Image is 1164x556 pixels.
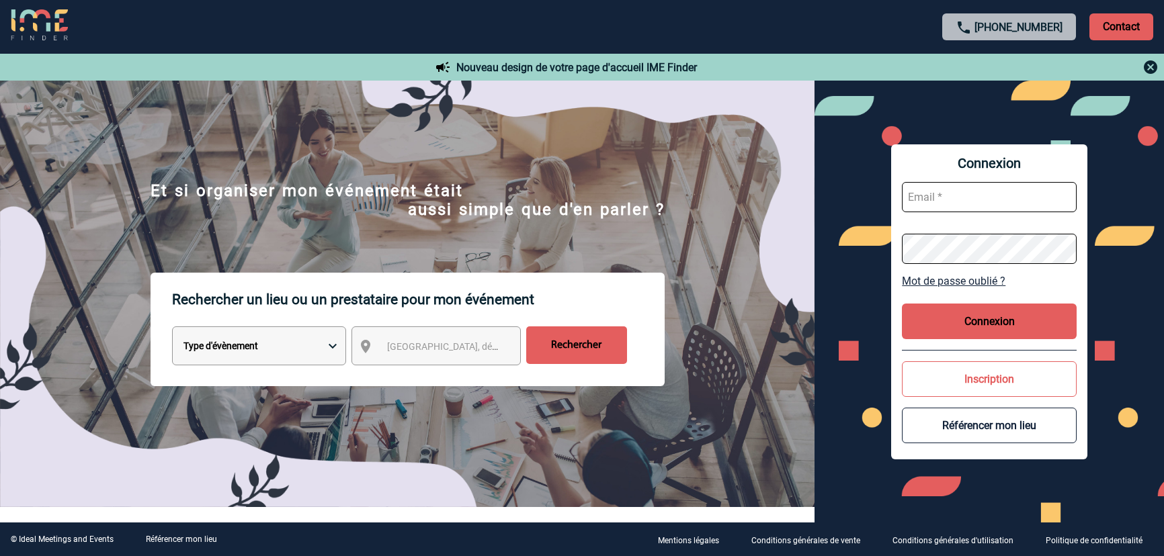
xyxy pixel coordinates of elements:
button: Inscription [902,361,1077,397]
input: Rechercher [526,326,627,364]
p: Contact [1089,13,1153,40]
button: Référencer mon lieu [902,408,1077,443]
a: Mot de passe oublié ? [902,275,1077,287]
input: Email * [902,182,1077,212]
a: Mentions légales [647,533,741,546]
p: Conditions générales d'utilisation [892,536,1013,545]
p: Conditions générales de vente [751,536,860,545]
a: Conditions générales d'utilisation [882,533,1035,546]
img: call-24-px.png [956,19,972,36]
p: Mentions légales [658,536,719,545]
span: Connexion [902,155,1077,171]
p: Politique de confidentialité [1046,536,1142,545]
span: [GEOGRAPHIC_DATA], département, région... [387,341,574,352]
p: Rechercher un lieu ou un prestataire pour mon événement [172,273,665,326]
a: [PHONE_NUMBER] [974,21,1063,34]
a: Conditions générales de vente [741,533,882,546]
a: Politique de confidentialité [1035,533,1164,546]
a: Référencer mon lieu [146,535,217,544]
button: Connexion [902,304,1077,339]
div: © Ideal Meetings and Events [11,535,114,544]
